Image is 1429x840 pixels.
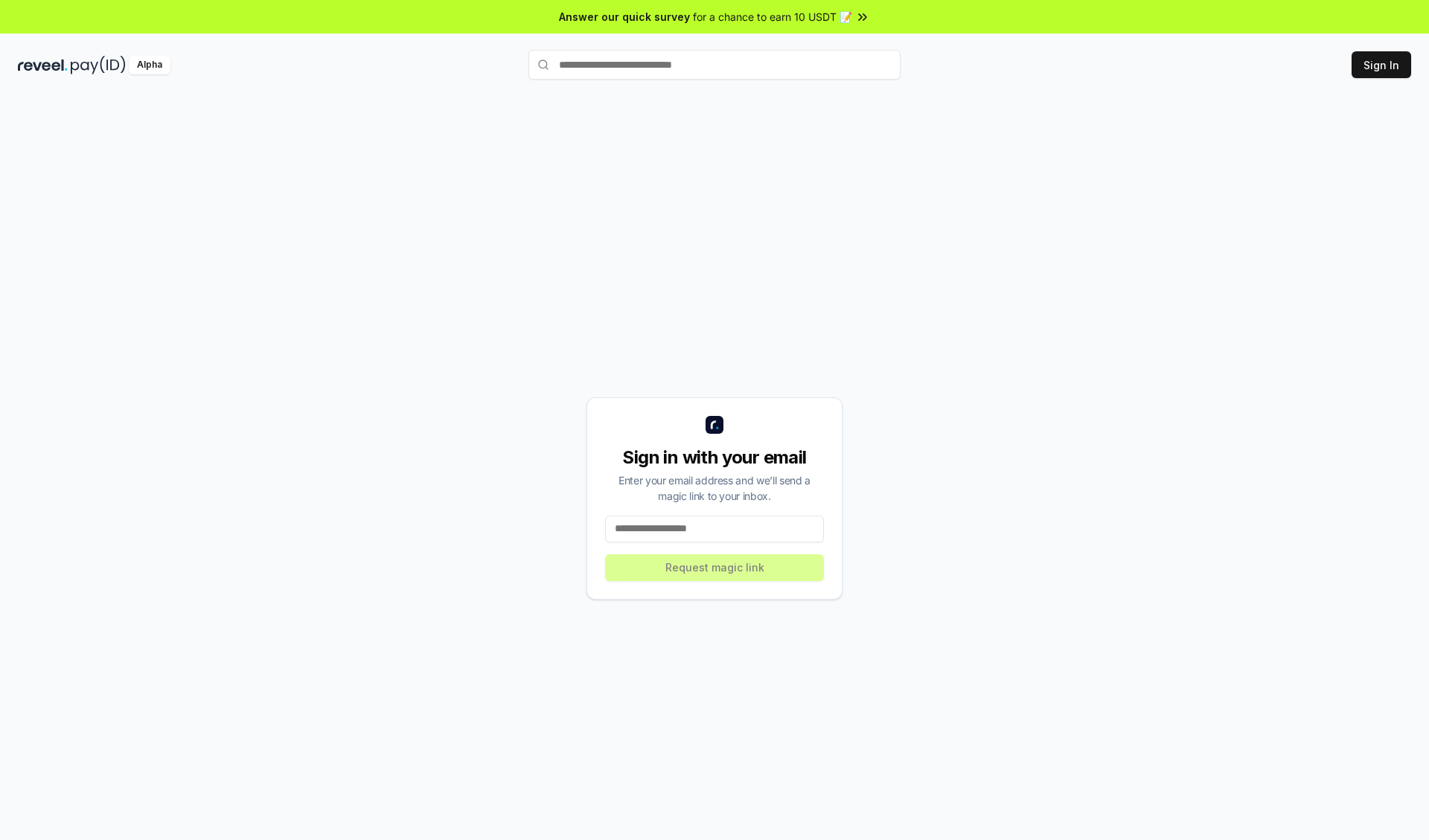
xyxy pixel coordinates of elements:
div: Sign in with your email [605,446,824,469]
img: reveel_dark [18,56,68,74]
img: pay_id [71,56,126,74]
span: for a chance to earn 10 USDT 📝 [693,9,852,25]
div: Alpha [129,56,170,74]
button: Sign In [1352,51,1411,78]
span: Answer our quick survey [559,9,690,25]
div: Enter your email address and we’ll send a magic link to your inbox. [605,472,824,504]
img: logo_small [706,416,723,434]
